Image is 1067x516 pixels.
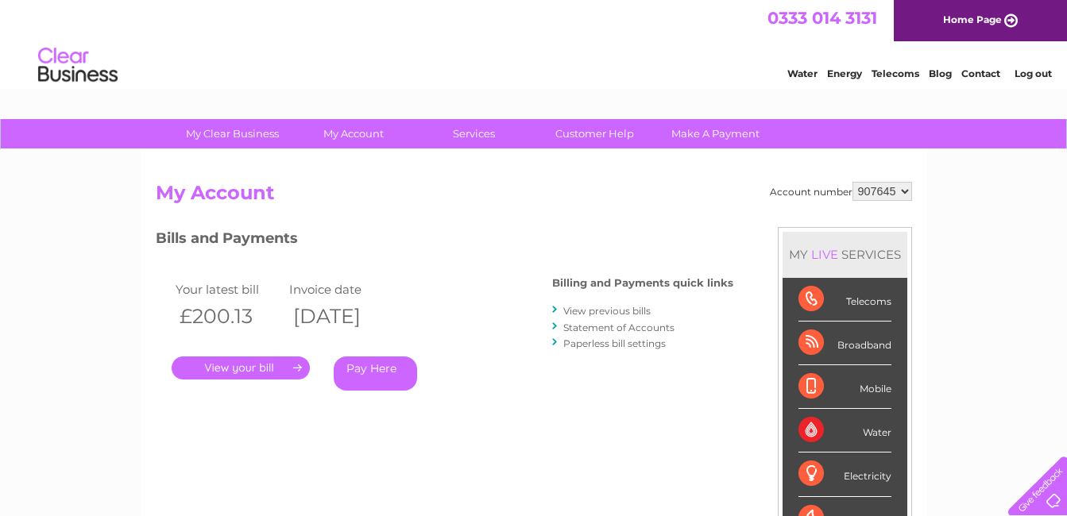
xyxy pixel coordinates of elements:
a: Customer Help [529,119,660,148]
a: Energy [827,67,862,79]
h3: Bills and Payments [156,227,733,255]
a: Pay Here [334,356,417,391]
a: My Account [288,119,419,148]
th: [DATE] [285,300,400,333]
h2: My Account [156,182,912,212]
a: Statement of Accounts [563,322,675,333]
div: MY SERVICES [783,232,907,277]
div: Broadband [798,322,891,365]
h4: Billing and Payments quick links [552,277,733,289]
a: My Clear Business [167,119,298,148]
a: Blog [929,67,952,79]
div: Account number [770,182,912,201]
div: Mobile [798,365,891,409]
a: Telecoms [872,67,919,79]
a: Services [408,119,539,148]
img: logo.png [37,41,118,90]
div: Telecoms [798,278,891,322]
a: Water [787,67,818,79]
a: Make A Payment [650,119,781,148]
td: Invoice date [285,279,400,300]
div: Water [798,409,891,452]
div: Electricity [798,452,891,496]
a: Log out [1015,67,1052,79]
th: £200.13 [172,300,286,333]
div: Clear Business is a trading name of Verastar Limited (registered in [GEOGRAPHIC_DATA] No. 3667643... [159,9,910,77]
div: LIVE [808,247,841,262]
a: Paperless bill settings [563,337,666,349]
a: 0333 014 3131 [767,8,877,28]
a: Contact [961,67,1000,79]
td: Your latest bill [172,279,286,300]
a: View previous bills [563,305,651,317]
a: . [172,356,310,379]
